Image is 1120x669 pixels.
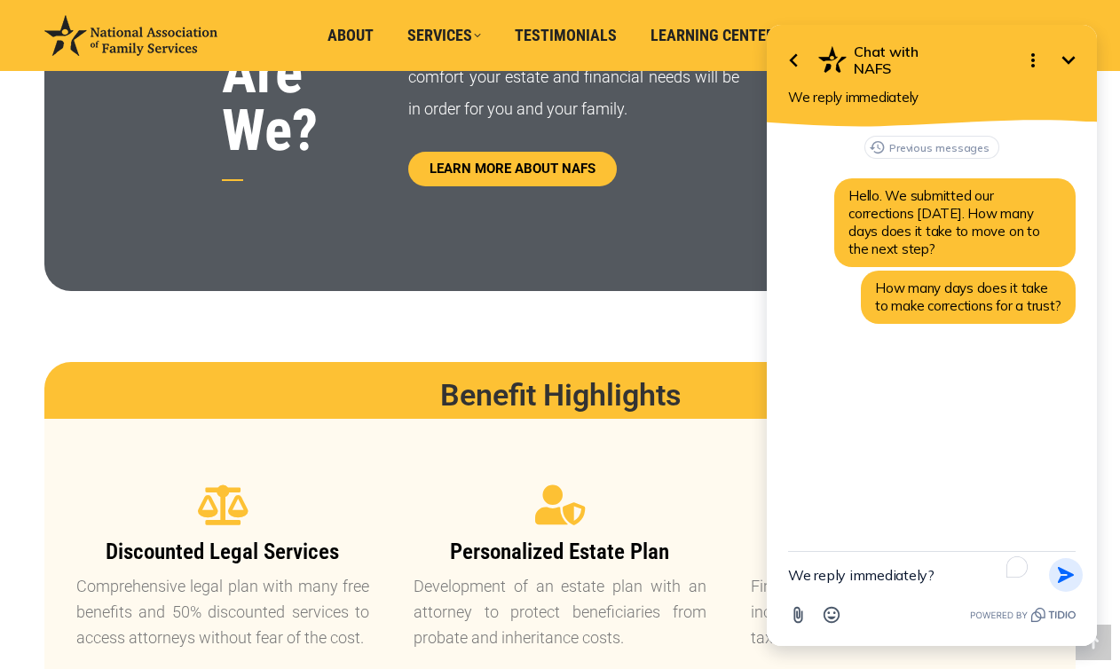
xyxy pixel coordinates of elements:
span: Chat with [110,43,264,60]
span: How many days does it take to make corrections for a trust? [131,279,317,314]
button: Open Emoji picker [71,598,105,632]
img: National Association of Family Services [44,15,217,56]
h2: Benefit Highlights [63,380,1057,410]
h2: NAFS [110,43,264,77]
button: Open options [272,43,307,78]
button: Attach file button [37,598,71,632]
p: Comprehensive legal plan with many free benefits and 50% discounted services to access attorneys ... [76,574,369,650]
a: About [315,19,386,52]
span: Services [407,26,481,45]
button: Minimize [307,43,343,78]
span: Hello. We submitted our corrections [DATE]. How many days does it take to move on to the next step? [105,187,296,257]
button: Previous messages [121,136,256,159]
textarea: To enrich screen reader interactions, please activate Accessibility in Grammarly extension settings [44,552,288,598]
a: LEARN MORE ABOUT NAFS [408,152,617,186]
span: Discounted Legal Services [106,539,339,564]
a: Learning Center [638,19,787,52]
a: Testimonials [502,19,629,52]
span: Testimonials [515,26,617,45]
p: Development of an estate plan with an attorney to protect beneficiaries from probate and inherita... [414,574,706,650]
span: Personalized Estate Plan [450,539,669,564]
span: LEARN MORE ABOUT NAFS [430,162,595,176]
span: About [327,26,374,45]
span: We reply immediately [44,89,175,106]
a: Powered by Tidio. [226,604,332,626]
span: Learning Center [651,26,775,45]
